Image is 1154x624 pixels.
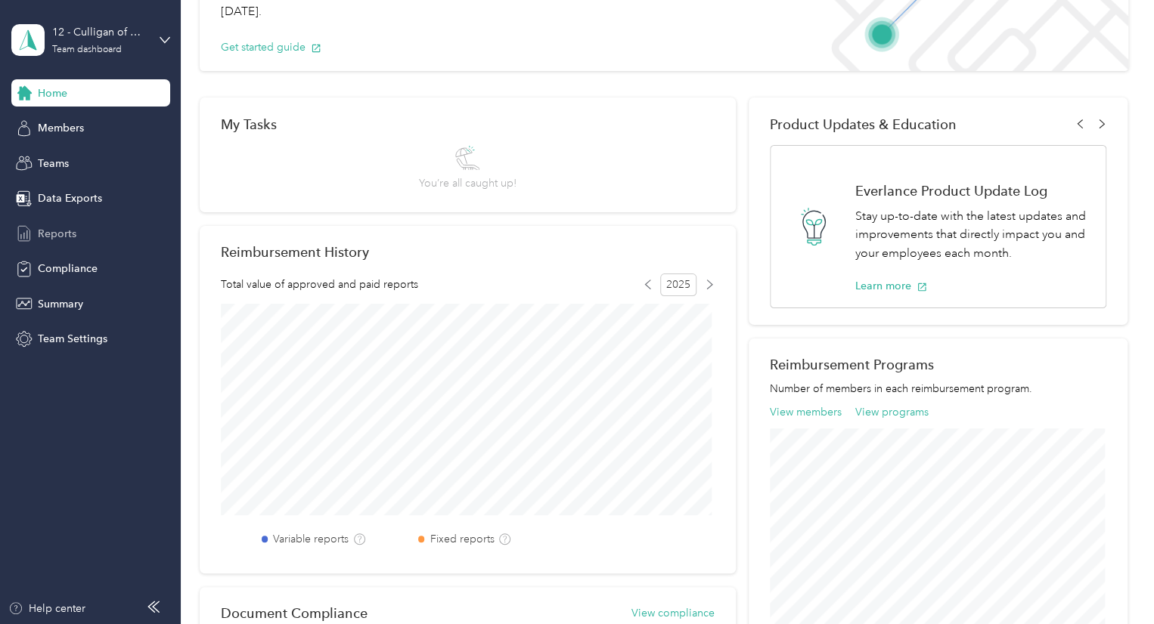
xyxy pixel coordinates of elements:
[38,156,69,171] span: Teams
[38,85,67,101] span: Home
[1069,539,1154,624] iframe: Everlance-gr Chat Button Frame
[38,261,98,276] span: Compliance
[38,226,76,242] span: Reports
[38,296,83,312] span: Summary
[770,404,842,420] button: View members
[855,278,927,294] button: Learn more
[221,605,368,621] h2: Document Compliance
[770,381,1106,397] p: Number of members in each reimbursement program.
[660,273,696,296] span: 2025
[221,39,321,55] button: Get started guide
[855,207,1090,263] p: Stay up-to-date with the latest updates and improvements that directly impact you and your employ...
[221,116,715,132] div: My Tasks
[52,45,122,54] div: Team dashboard
[770,357,1106,372] h2: Reimbursement Programs
[38,120,84,136] span: Members
[8,601,85,616] button: Help center
[38,331,107,347] span: Team Settings
[419,175,517,191] span: You’re all caught up!
[770,116,957,132] span: Product Updates & Education
[38,190,102,206] span: Data Exports
[273,531,349,547] label: Variable reports
[221,244,369,260] h2: Reimbursement History
[855,404,929,420] button: View programs
[430,531,494,547] label: Fixed reports
[631,605,715,621] button: View compliance
[855,183,1090,199] h1: Everlance Product Update Log
[221,276,418,292] span: Total value of approved and paid reports
[52,24,147,40] div: 12 - Culligan of Omaha Sales Manager (Resi)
